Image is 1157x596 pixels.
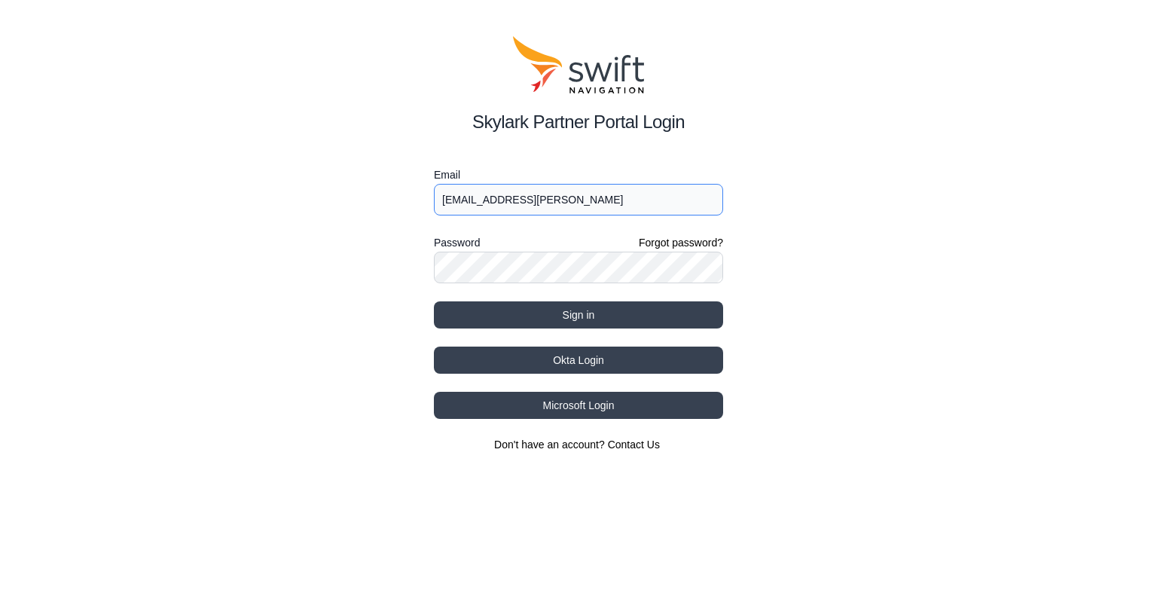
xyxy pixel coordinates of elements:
[434,437,723,452] section: Don't have an account?
[434,301,723,329] button: Sign in
[434,392,723,419] button: Microsoft Login
[434,234,480,252] label: Password
[608,439,660,451] a: Contact Us
[639,235,723,250] a: Forgot password?
[434,166,723,184] label: Email
[434,347,723,374] button: Okta Login
[434,109,723,136] h2: Skylark Partner Portal Login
